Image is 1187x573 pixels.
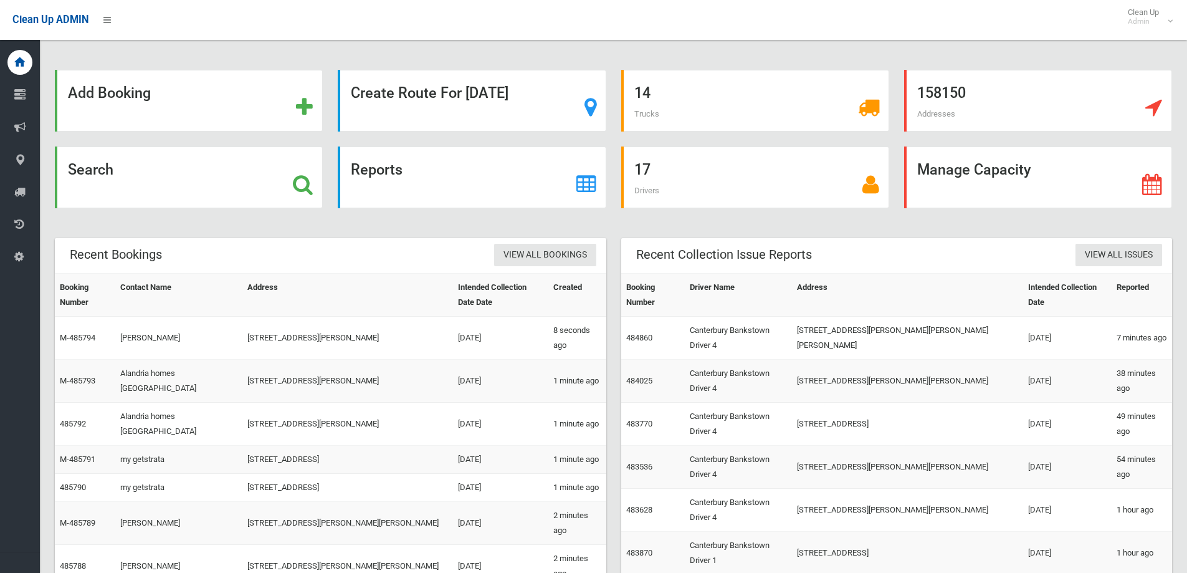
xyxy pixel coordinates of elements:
[12,14,88,26] span: Clean Up ADMIN
[60,518,95,527] a: M-485789
[1112,403,1172,446] td: 49 minutes ago
[634,109,659,118] span: Trucks
[1023,274,1111,317] th: Intended Collection Date
[453,360,548,403] td: [DATE]
[453,403,548,446] td: [DATE]
[621,70,889,132] a: 14 Trucks
[1023,360,1111,403] td: [DATE]
[548,360,606,403] td: 1 minute ago
[548,317,606,360] td: 8 seconds ago
[60,483,86,492] a: 485790
[55,147,323,208] a: Search
[792,403,1023,446] td: [STREET_ADDRESS]
[917,84,966,102] strong: 158150
[242,446,453,474] td: [STREET_ADDRESS]
[242,403,453,446] td: [STREET_ADDRESS][PERSON_NAME]
[351,161,403,178] strong: Reports
[60,561,86,571] a: 485788
[242,502,453,545] td: [STREET_ADDRESS][PERSON_NAME][PERSON_NAME]
[1023,446,1111,489] td: [DATE]
[548,403,606,446] td: 1 minute ago
[242,317,453,360] td: [STREET_ADDRESS][PERSON_NAME]
[685,317,792,360] td: Canterbury Bankstown Driver 4
[453,474,548,502] td: [DATE]
[1112,317,1172,360] td: 7 minutes ago
[242,360,453,403] td: [STREET_ADDRESS][PERSON_NAME]
[338,70,606,132] a: Create Route For [DATE]
[115,502,242,545] td: [PERSON_NAME]
[115,274,242,317] th: Contact Name
[621,147,889,208] a: 17 Drivers
[68,84,151,102] strong: Add Booking
[453,446,548,474] td: [DATE]
[115,360,242,403] td: Alandria homes [GEOGRAPHIC_DATA]
[68,161,113,178] strong: Search
[548,446,606,474] td: 1 minute ago
[904,147,1172,208] a: Manage Capacity
[685,446,792,489] td: Canterbury Bankstown Driver 4
[1128,17,1159,26] small: Admin
[55,274,115,317] th: Booking Number
[453,502,548,545] td: [DATE]
[1075,244,1162,267] a: View All Issues
[453,317,548,360] td: [DATE]
[1112,446,1172,489] td: 54 minutes ago
[792,317,1023,360] td: [STREET_ADDRESS][PERSON_NAME][PERSON_NAME][PERSON_NAME]
[626,376,652,385] a: 484025
[242,274,453,317] th: Address
[60,419,86,428] a: 485792
[115,474,242,502] td: my getstrata
[115,403,242,446] td: Alandria homes [GEOGRAPHIC_DATA]
[626,505,652,514] a: 483628
[626,548,652,557] a: 483870
[792,274,1023,317] th: Address
[685,360,792,403] td: Canterbury Bankstown Driver 4
[1112,274,1172,317] th: Reported
[494,244,596,267] a: View All Bookings
[453,274,548,317] th: Intended Collection Date Date
[242,474,453,502] td: [STREET_ADDRESS]
[1112,360,1172,403] td: 38 minutes ago
[685,274,792,317] th: Driver Name
[621,243,827,267] header: Recent Collection Issue Reports
[685,403,792,446] td: Canterbury Bankstown Driver 4
[634,84,651,102] strong: 14
[1023,317,1111,360] td: [DATE]
[115,446,242,474] td: my getstrata
[548,274,606,317] th: Created
[55,243,177,267] header: Recent Bookings
[792,360,1023,403] td: [STREET_ADDRESS][PERSON_NAME][PERSON_NAME]
[792,446,1023,489] td: [STREET_ADDRESS][PERSON_NAME][PERSON_NAME]
[1023,489,1111,532] td: [DATE]
[634,161,651,178] strong: 17
[60,455,95,464] a: M-485791
[55,70,323,132] a: Add Booking
[338,147,606,208] a: Reports
[917,161,1031,178] strong: Manage Capacity
[351,84,508,102] strong: Create Route For [DATE]
[1023,403,1111,446] td: [DATE]
[548,502,606,545] td: 2 minutes ago
[634,186,659,195] span: Drivers
[1122,7,1171,26] span: Clean Up
[60,376,95,385] a: M-485793
[626,419,652,428] a: 483770
[792,489,1023,532] td: [STREET_ADDRESS][PERSON_NAME][PERSON_NAME]
[115,317,242,360] td: [PERSON_NAME]
[626,462,652,471] a: 483536
[917,109,955,118] span: Addresses
[904,70,1172,132] a: 158150 Addresses
[685,489,792,532] td: Canterbury Bankstown Driver 4
[1112,489,1172,532] td: 1 hour ago
[621,274,685,317] th: Booking Number
[60,333,95,342] a: M-485794
[626,333,652,342] a: 484860
[548,474,606,502] td: 1 minute ago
